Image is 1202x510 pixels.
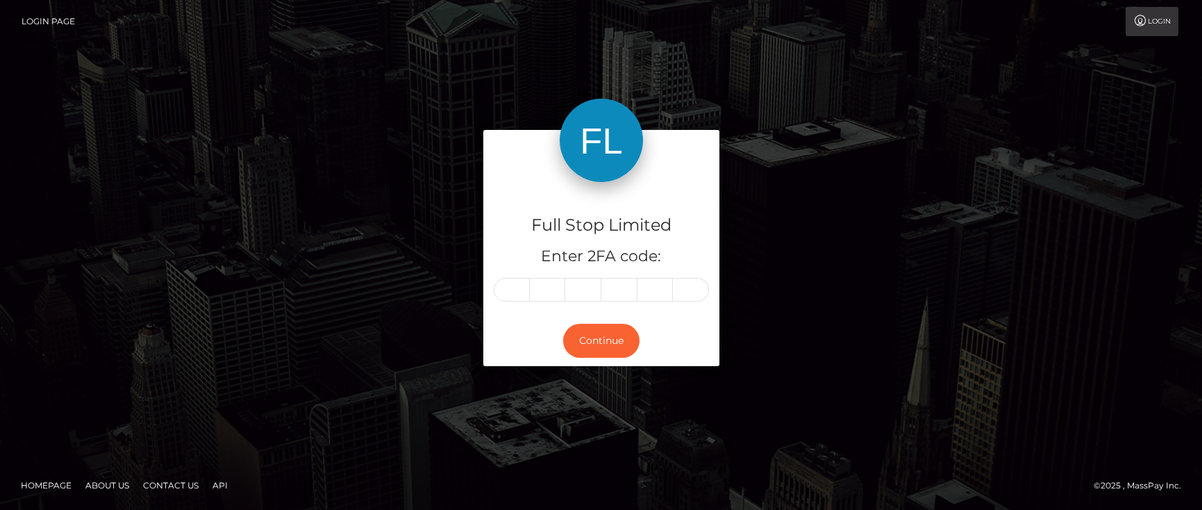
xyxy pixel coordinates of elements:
div: © 2025 , MassPay Inc. [1094,478,1192,493]
a: Login [1126,7,1178,36]
a: Homepage [15,475,77,496]
a: API [207,475,233,496]
button: Continue [563,324,640,358]
a: About Us [80,475,135,496]
img: Full Stop Limited [560,99,643,182]
a: Login Page [22,7,75,36]
h4: Full Stop Limited [494,213,709,238]
h5: Enter 2FA code: [494,246,709,268]
a: Contact Us [137,475,204,496]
